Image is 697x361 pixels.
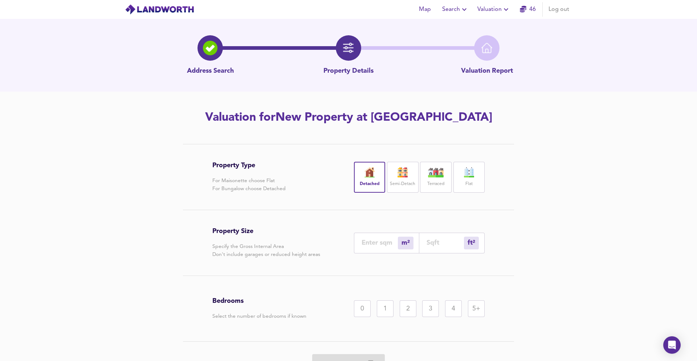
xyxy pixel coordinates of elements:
div: Open Intercom Messenger [663,336,681,354]
p: Specify the Gross Internal Area Don't include garages or reduced height areas [212,242,320,258]
img: filter-icon [343,43,354,53]
button: Map [413,2,436,17]
span: Map [416,4,433,15]
img: house-icon [360,167,379,177]
div: m² [398,237,413,249]
img: home-icon [481,43,492,53]
img: flat-icon [460,167,478,177]
button: Search [439,2,472,17]
h3: Bedrooms [212,297,306,305]
img: search-icon [203,41,217,55]
div: Detached [354,162,385,193]
input: Sqft [427,239,464,246]
p: Select the number of bedrooms if known [212,312,306,320]
div: 5+ [468,300,485,317]
p: For Maisonette choose Flat For Bungalow choose Detached [212,177,286,193]
button: 46 [516,2,539,17]
img: logo [125,4,194,15]
p: Address Search [187,67,234,76]
span: Valuation [477,4,510,15]
div: Semi-Detach [387,162,418,193]
h2: Valuation for New Property at [GEOGRAPHIC_DATA] [143,110,554,126]
h3: Property Type [212,161,286,169]
img: house-icon [394,167,412,177]
div: 4 [445,300,462,317]
div: 2 [400,300,416,317]
div: Terraced [420,162,451,193]
a: 46 [520,4,536,15]
label: Semi-Detach [390,180,415,189]
label: Detached [360,180,380,189]
div: m² [464,237,479,249]
label: Terraced [427,180,444,189]
div: Flat [453,162,485,193]
button: Valuation [474,2,513,17]
div: 0 [354,300,371,317]
input: Enter sqm [362,239,398,246]
div: 1 [377,300,394,317]
p: Property Details [323,67,374,76]
h3: Property Size [212,227,320,235]
p: Valuation Report [461,67,513,76]
span: Search [442,4,469,15]
img: house-icon [427,167,445,177]
button: Log out [546,2,572,17]
div: 3 [422,300,439,317]
label: Flat [465,180,473,189]
span: Log out [549,4,569,15]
